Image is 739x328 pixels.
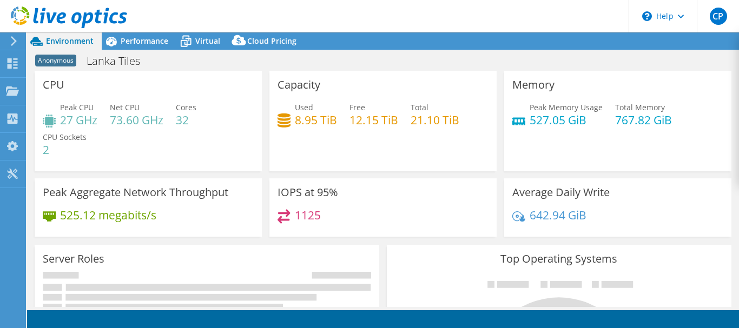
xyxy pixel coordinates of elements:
span: Performance [121,36,168,46]
h3: Peak Aggregate Network Throughput [43,186,228,198]
span: Peak CPU [60,102,94,112]
h3: Capacity [278,79,320,91]
span: Anonymous [35,55,76,66]
h4: 27 GHz [60,114,97,126]
span: Net CPU [110,102,140,112]
h4: 1125 [295,209,321,221]
h4: 21.10 TiB [411,114,459,126]
span: Environment [46,36,94,46]
h4: 527.05 GiB [530,114,603,126]
span: Cores [176,102,196,112]
h3: Memory [512,79,555,91]
h3: Top Operating Systems [395,253,723,265]
span: Used [295,102,313,112]
span: Total Memory [615,102,665,112]
h4: 8.95 TiB [295,114,337,126]
span: Peak Memory Usage [530,102,603,112]
span: CPU Sockets [43,132,87,142]
h4: 32 [176,114,196,126]
span: Virtual [195,36,220,46]
h4: 12.15 TiB [349,114,398,126]
h1: Lanka Tiles [82,55,157,67]
h3: IOPS at 95% [278,186,338,198]
span: Cloud Pricing [247,36,296,46]
span: CP [710,8,727,25]
h4: 525.12 megabits/s [60,209,156,221]
h3: CPU [43,79,64,91]
span: Total [411,102,428,112]
h3: Server Roles [43,253,104,265]
h4: 73.60 GHz [110,114,163,126]
h4: 642.94 GiB [530,209,586,221]
h4: 767.82 GiB [615,114,672,126]
h3: Average Daily Write [512,186,610,198]
svg: \n [642,11,652,21]
span: Free [349,102,365,112]
h4: 2 [43,144,87,156]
